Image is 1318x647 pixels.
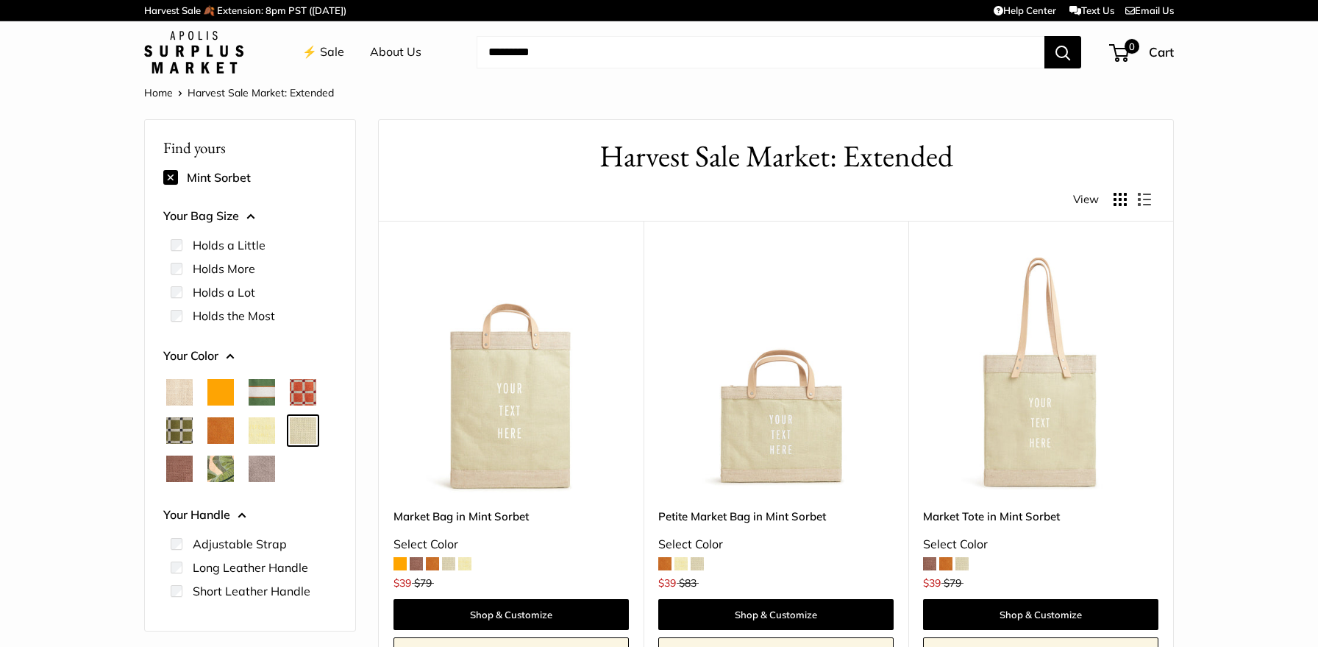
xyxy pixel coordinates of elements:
[1138,193,1151,206] button: Display products as list
[166,379,193,406] button: Natural
[166,417,193,444] button: Chenille Window Sage
[193,236,266,254] label: Holds a Little
[393,576,411,590] span: $39
[249,456,275,482] button: Taupe
[163,345,337,367] button: Your Color
[163,205,337,227] button: Your Bag Size
[207,379,234,406] button: Orange
[249,417,275,444] button: Daisy
[1114,193,1127,206] button: Display products as grid
[144,83,334,102] nav: Breadcrumb
[401,135,1151,178] h1: Harvest Sale Market: Extended
[658,258,894,493] a: Petite Market Bag in Mint SorbetPetite Market Bag in Mint Sorbet
[658,534,894,556] div: Select Color
[1125,39,1139,54] span: 0
[944,576,961,590] span: $79
[188,86,334,99] span: Harvest Sale Market: Extended
[193,307,275,325] label: Holds the Most
[193,582,310,600] label: Short Leather Handle
[1149,44,1174,60] span: Cart
[994,4,1056,16] a: Help Center
[393,258,629,493] a: Market Bag in Mint SorbetMarket Bag in Mint Sorbet
[302,41,344,63] a: ⚡️ Sale
[393,599,629,630] a: Shop & Customize
[679,576,697,590] span: $83
[658,599,894,630] a: Shop & Customize
[658,508,894,525] a: Petite Market Bag in Mint Sorbet
[163,504,337,526] button: Your Handle
[249,379,275,406] button: Court Green
[193,559,308,576] label: Long Leather Handle
[393,534,629,556] div: Select Color
[1073,189,1099,210] span: View
[207,417,234,444] button: Cognac
[477,36,1044,68] input: Search...
[393,258,629,493] img: Market Bag in Mint Sorbet
[1069,4,1114,16] a: Text Us
[144,31,243,74] img: Apolis: Surplus Market
[414,576,432,590] span: $79
[144,86,173,99] a: Home
[193,283,255,301] label: Holds a Lot
[166,456,193,482] button: Mustang
[193,535,287,553] label: Adjustable Strap
[163,133,337,162] p: Find yours
[370,41,421,63] a: About Us
[1111,40,1174,64] a: 0 Cart
[923,599,1158,630] a: Shop & Customize
[1044,36,1081,68] button: Search
[923,258,1158,493] img: Market Tote in Mint Sorbet
[290,379,316,406] button: Chenille Window Brick
[923,576,941,590] span: $39
[923,534,1158,556] div: Select Color
[163,166,337,189] div: Mint Sorbet
[290,417,316,444] button: Mint Sorbet
[923,508,1158,525] a: Market Tote in Mint Sorbet
[923,258,1158,493] a: Market Tote in Mint SorbetMarket Tote in Mint Sorbet
[193,260,255,277] label: Holds More
[393,508,629,525] a: Market Bag in Mint Sorbet
[1125,4,1174,16] a: Email Us
[658,576,676,590] span: $39
[658,258,894,493] img: Petite Market Bag in Mint Sorbet
[207,456,234,482] button: Palm Leaf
